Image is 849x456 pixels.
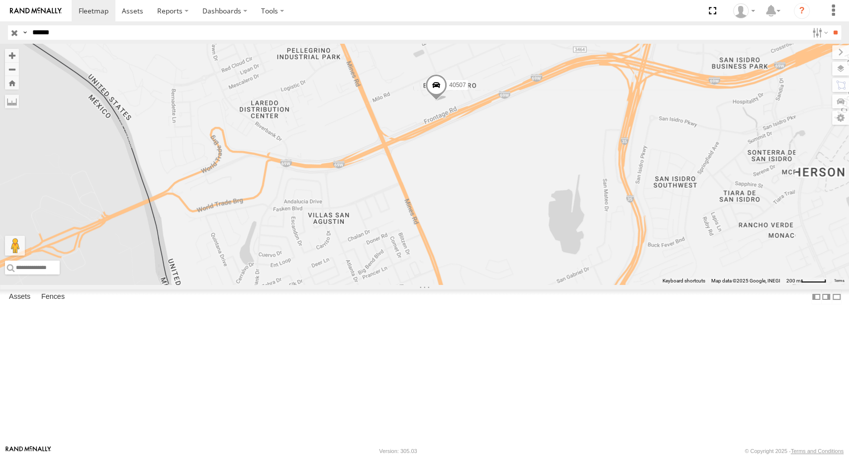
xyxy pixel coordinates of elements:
[791,448,844,454] a: Terms and Conditions
[783,277,829,284] button: Map Scale: 200 m per 47 pixels
[5,94,19,108] label: Measure
[5,446,51,456] a: Visit our Website
[808,25,830,40] label: Search Filter Options
[4,290,35,304] label: Assets
[832,111,849,125] label: Map Settings
[662,277,705,284] button: Keyboard shortcuts
[36,290,70,304] label: Fences
[711,278,780,283] span: Map data ©2025 Google, INEGI
[786,278,801,283] span: 200 m
[5,49,19,62] button: Zoom in
[449,82,466,89] span: 40507
[811,289,821,304] label: Dock Summary Table to the Left
[10,7,62,14] img: rand-logo.svg
[21,25,29,40] label: Search Query
[834,279,845,283] a: Terms
[5,236,25,256] button: Drag Pegman onto the map to open Street View
[379,448,417,454] div: Version: 305.03
[730,3,758,18] div: Juan Oropeza
[5,76,19,90] button: Zoom Home
[821,289,831,304] label: Dock Summary Table to the Right
[832,289,842,304] label: Hide Summary Table
[794,3,810,19] i: ?
[745,448,844,454] div: © Copyright 2025 -
[5,62,19,76] button: Zoom out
